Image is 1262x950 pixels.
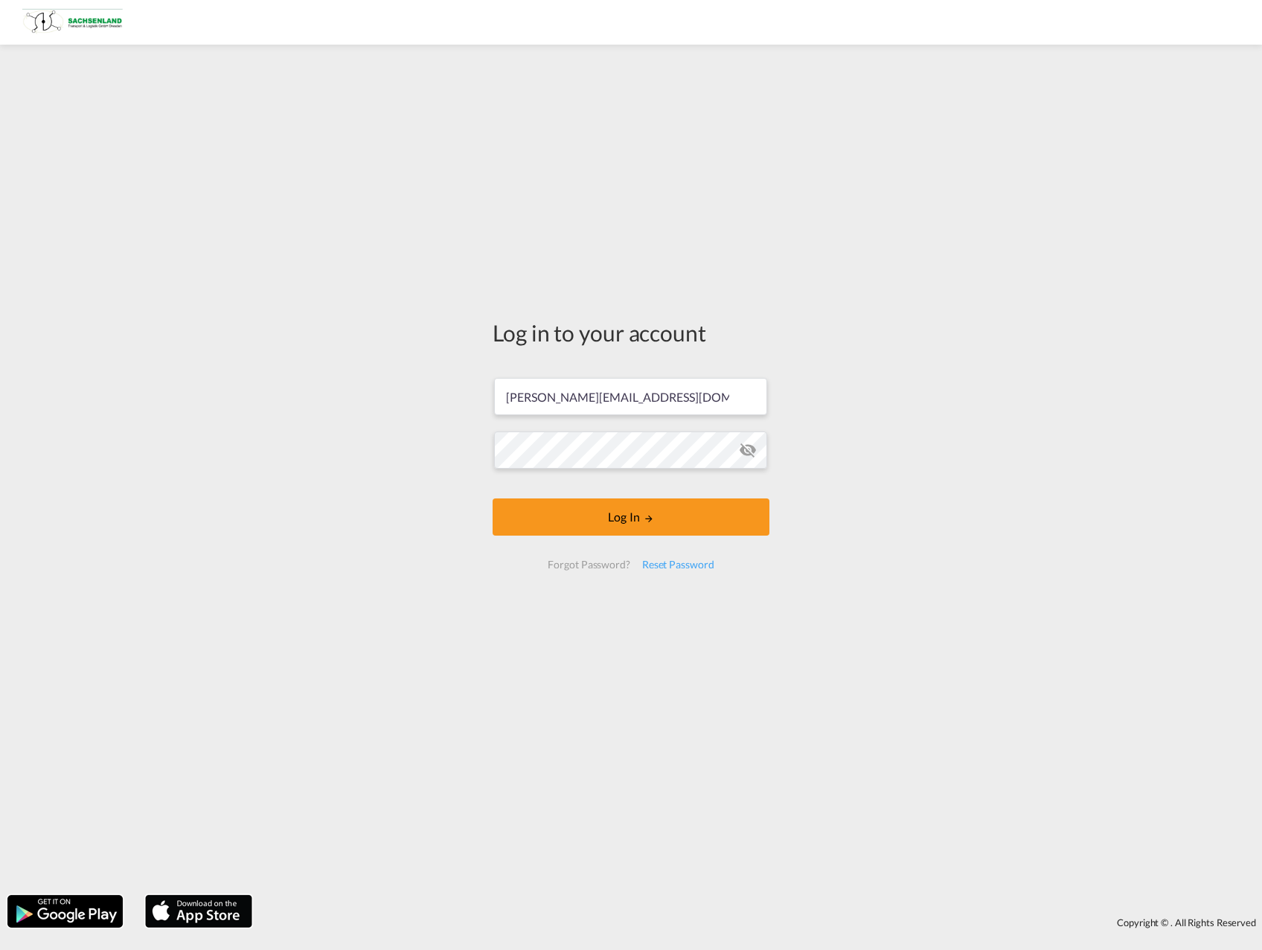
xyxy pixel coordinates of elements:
[739,441,757,459] md-icon: icon-eye-off
[6,893,124,929] img: google.png
[542,551,635,578] div: Forgot Password?
[494,378,767,415] input: Enter email/phone number
[22,6,123,39] img: 1ebd1890696811ed91cb3b5da3140b64.png
[493,317,769,348] div: Log in to your account
[636,551,720,578] div: Reset Password
[260,910,1262,935] div: Copyright © . All Rights Reserved
[144,893,254,929] img: apple.png
[493,498,769,536] button: LOGIN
